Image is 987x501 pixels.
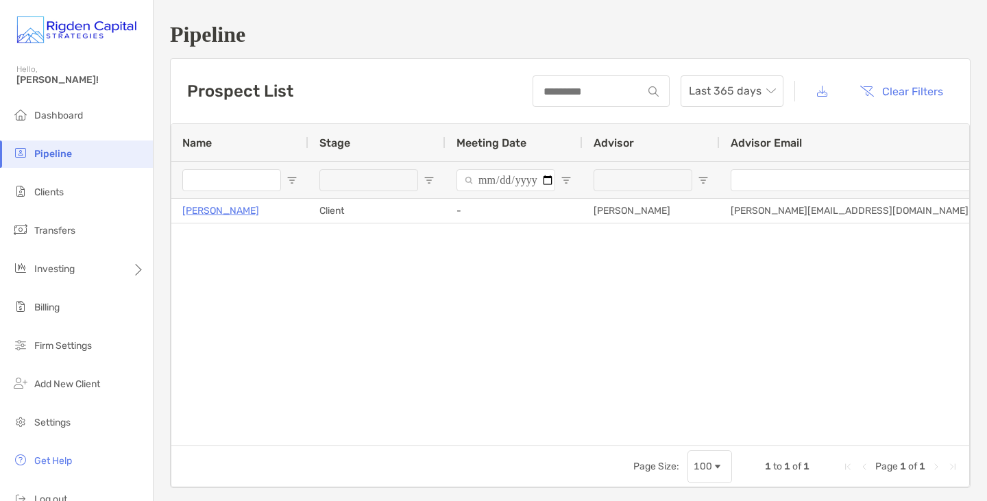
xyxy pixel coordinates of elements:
img: input icon [648,86,659,97]
div: 100 [694,461,712,472]
span: of [908,461,917,472]
img: dashboard icon [12,106,29,123]
img: add_new_client icon [12,375,29,391]
div: First Page [842,461,853,472]
h3: Prospect List [187,82,293,101]
h1: Pipeline [170,22,971,47]
a: [PERSON_NAME] [182,202,259,219]
img: transfers icon [12,221,29,238]
img: Zoe Logo [16,5,136,55]
img: billing icon [12,298,29,315]
img: clients icon [12,183,29,199]
span: of [792,461,801,472]
img: pipeline icon [12,145,29,161]
span: to [773,461,782,472]
span: Settings [34,417,71,428]
div: - [446,199,583,223]
img: investing icon [12,260,29,276]
div: Client [308,199,446,223]
img: get-help icon [12,452,29,468]
button: Open Filter Menu [424,175,435,186]
button: Open Filter Menu [561,175,572,186]
span: Billing [34,302,60,313]
span: 1 [765,461,771,472]
span: Add New Client [34,378,100,390]
div: Previous Page [859,461,870,472]
div: Last Page [947,461,958,472]
span: Advisor [594,136,634,149]
span: Investing [34,263,75,275]
span: Dashboard [34,110,83,121]
span: Transfers [34,225,75,236]
span: 1 [919,461,925,472]
img: firm-settings icon [12,337,29,353]
span: 1 [784,461,790,472]
span: Stage [319,136,350,149]
input: Name Filter Input [182,169,281,191]
div: [PERSON_NAME] [583,199,720,223]
button: Open Filter Menu [698,175,709,186]
img: settings icon [12,413,29,430]
span: Page [875,461,898,472]
span: [PERSON_NAME]! [16,74,145,86]
div: Page Size [687,450,732,483]
span: 1 [803,461,809,472]
span: Clients [34,186,64,198]
span: Meeting Date [456,136,526,149]
div: Next Page [931,461,942,472]
input: Meeting Date Filter Input [456,169,555,191]
span: Advisor Email [731,136,802,149]
span: Name [182,136,212,149]
button: Clear Filters [849,76,953,106]
span: Last 365 days [689,76,775,106]
button: Open Filter Menu [287,175,297,186]
span: Pipeline [34,148,72,160]
span: 1 [900,461,906,472]
span: Get Help [34,455,72,467]
span: Firm Settings [34,340,92,352]
div: Page Size: [633,461,679,472]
